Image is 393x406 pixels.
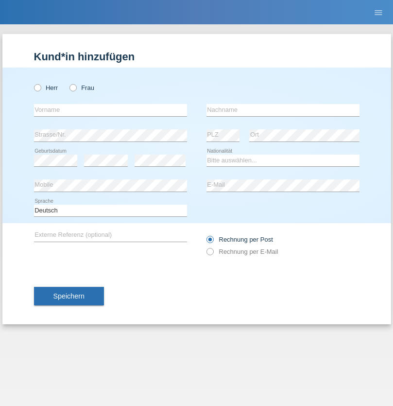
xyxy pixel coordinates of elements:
i: menu [374,8,383,18]
span: Speichern [53,292,85,300]
label: Herr [34,84,58,91]
label: Rechnung per Post [206,236,273,243]
input: Rechnung per E-Mail [206,248,213,260]
label: Frau [69,84,94,91]
input: Frau [69,84,76,90]
h1: Kund*in hinzufügen [34,51,359,63]
input: Rechnung per Post [206,236,213,248]
a: menu [369,9,388,15]
button: Speichern [34,287,104,305]
label: Rechnung per E-Mail [206,248,278,255]
input: Herr [34,84,40,90]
